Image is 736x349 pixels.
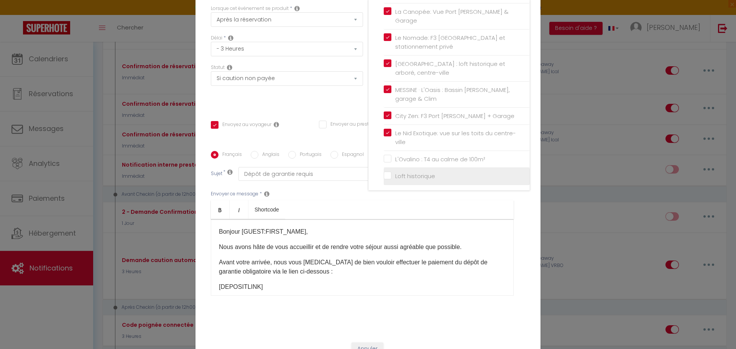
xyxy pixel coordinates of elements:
p: Bonjour [GUEST:FIRST_NAME]​, [219,227,506,236]
a: Bold [211,200,230,219]
i: Event Occur [294,5,300,11]
label: Anglais [258,151,279,159]
label: Lorsque cet événement se produit [211,5,289,12]
i: Envoyer au voyageur [274,121,279,128]
button: Ouvrir le widget de chat LiveChat [6,3,29,26]
label: Délai [211,34,222,42]
p: Avant votre arrivée, nous vous [MEDICAL_DATA] de bien vouloir effectuer le paiement du dépôt de g... [219,258,506,276]
span: Le Nomade: F3 [GEOGRAPHIC_DATA] et stationnement privé [395,34,505,51]
label: Portugais [296,151,322,159]
span: [GEOGRAPHIC_DATA] : loft historique et arboré, centre-ville [395,60,505,77]
span: L'Ovalino : T4 au calme de 100m² [395,155,485,163]
span: La Canopée: Vue Port [PERSON_NAME] & Garage [395,8,509,25]
i: Message [264,191,269,197]
label: Sujet [211,170,222,178]
p: [DEPOSITLINK]​ [219,282,506,292]
i: Booking status [227,64,232,70]
label: Envoyer ce message [211,190,258,198]
p: Nous avons hâte de vous accueillir et de rendre votre séjour aussi agréable que possible. [219,242,506,252]
i: Action Time [228,35,233,41]
i: Subject [227,169,233,175]
a: Shortcode [248,200,285,219]
span: MESSINE · L'Oasis : Bassin [PERSON_NAME], garage & Clim [395,86,510,103]
a: Italic [230,200,248,219]
span: Le Nid Exotique: vue sur les toits du centre-ville [395,129,516,146]
label: Espagnol [338,151,364,159]
label: Statut [211,64,225,71]
label: Français [219,151,242,159]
